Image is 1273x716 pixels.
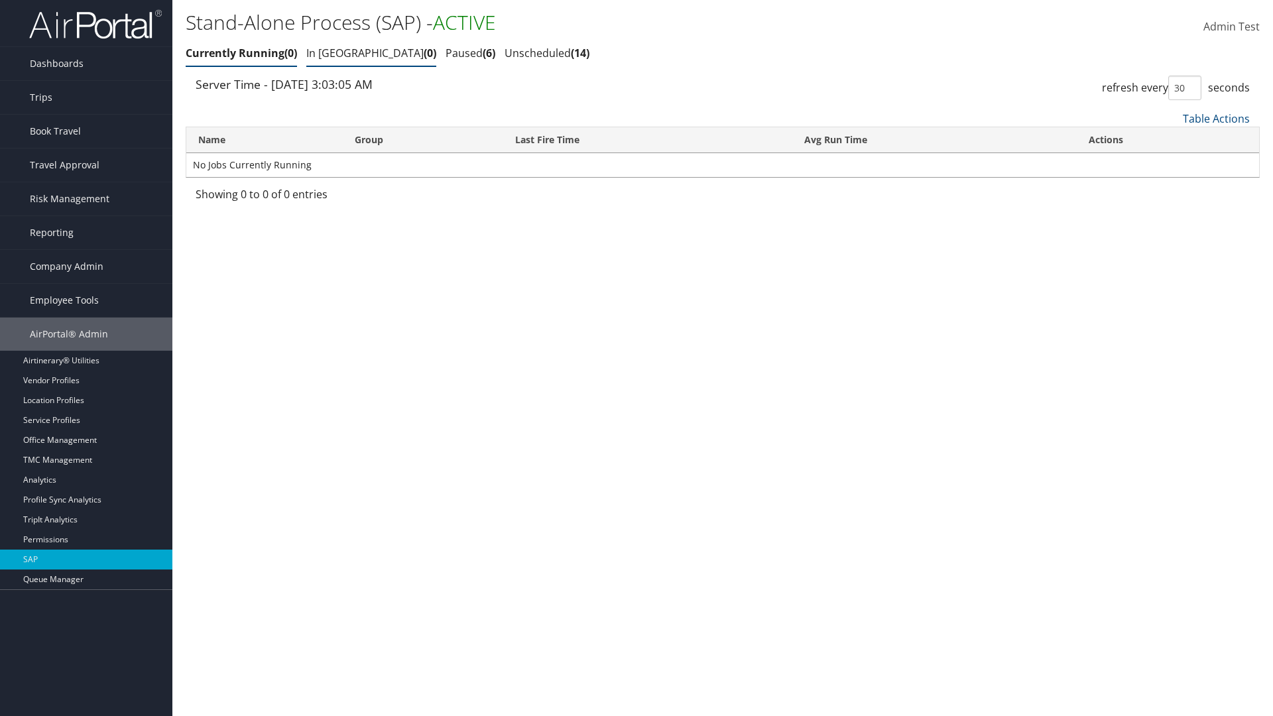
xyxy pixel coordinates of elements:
[505,46,589,60] a: Unscheduled14
[30,115,81,148] span: Book Travel
[1203,7,1260,48] a: Admin Test
[446,46,495,60] a: Paused6
[30,250,103,283] span: Company Admin
[186,127,343,153] th: Name: activate to sort column ascending
[30,81,52,114] span: Trips
[571,46,589,60] span: 14
[1208,80,1250,95] span: seconds
[30,182,109,215] span: Risk Management
[30,149,99,182] span: Travel Approval
[30,47,84,80] span: Dashboards
[186,46,297,60] a: Currently Running0
[343,127,503,153] th: Group: activate to sort column ascending
[196,186,444,209] div: Showing 0 to 0 of 0 entries
[29,9,162,40] img: airportal-logo.png
[1203,19,1260,34] span: Admin Test
[1102,80,1168,95] span: refresh every
[503,127,792,153] th: Last Fire Time: activate to sort column ascending
[30,216,74,249] span: Reporting
[284,46,297,60] span: 0
[433,9,496,36] span: ACTIVE
[186,9,902,36] h1: Stand-Alone Process (SAP) -
[424,46,436,60] span: 0
[196,76,713,93] div: Server Time - [DATE] 3:03:05 AM
[30,284,99,317] span: Employee Tools
[1077,127,1259,153] th: Actions
[483,46,495,60] span: 6
[1183,111,1250,126] a: Table Actions
[186,153,1259,177] td: No Jobs Currently Running
[306,46,436,60] a: In [GEOGRAPHIC_DATA]0
[30,318,108,351] span: AirPortal® Admin
[792,127,1077,153] th: Avg Run Time: activate to sort column ascending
